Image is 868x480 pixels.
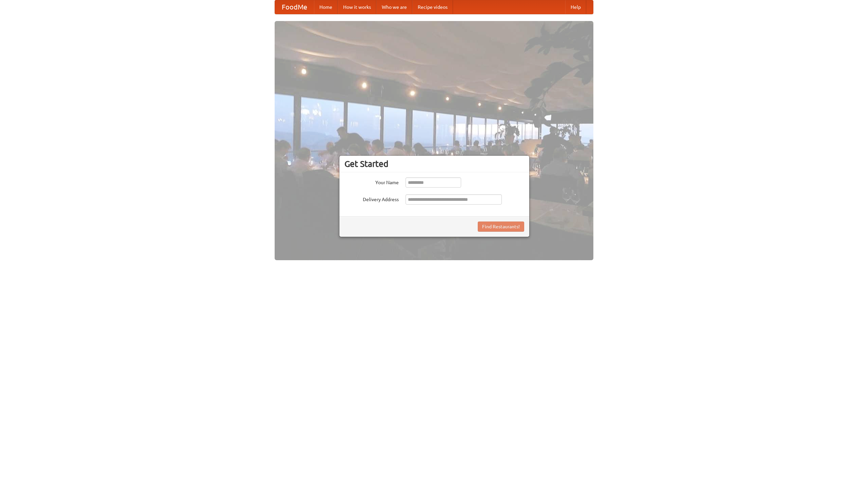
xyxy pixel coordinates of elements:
a: FoodMe [275,0,314,14]
a: Home [314,0,338,14]
a: How it works [338,0,376,14]
a: Help [565,0,586,14]
button: Find Restaurants! [478,222,524,232]
a: Recipe videos [412,0,453,14]
h3: Get Started [344,159,524,169]
label: Delivery Address [344,194,399,203]
a: Who we are [376,0,412,14]
label: Your Name [344,177,399,186]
